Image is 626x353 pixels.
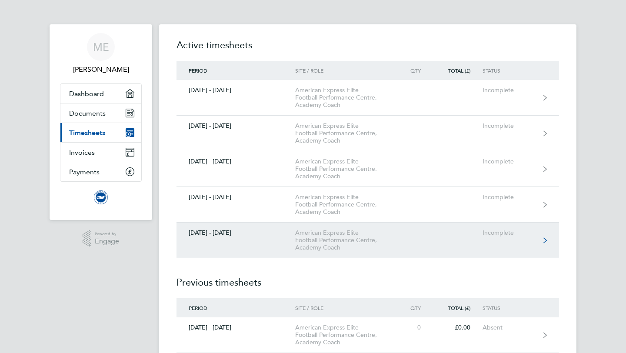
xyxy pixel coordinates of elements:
div: American Express Elite Football Performance Centre, Academy Coach [295,87,395,109]
div: American Express Elite Football Performance Centre, Academy Coach [295,158,395,180]
span: Timesheets [69,129,105,137]
span: Payments [69,168,100,176]
a: Dashboard [60,84,141,103]
nav: Main navigation [50,24,152,220]
a: Invoices [60,143,141,162]
div: [DATE] - [DATE] [176,324,295,331]
div: Qty [395,67,433,73]
a: [DATE] - [DATE]American Express Elite Football Performance Centre, Academy CoachIncomplete [176,80,559,116]
a: ME[PERSON_NAME] [60,33,142,75]
span: Powered by [95,230,119,238]
div: Absent [483,324,536,331]
span: Period [189,304,207,311]
div: Qty [395,305,433,311]
a: Timesheets [60,123,141,142]
a: [DATE] - [DATE]American Express Elite Football Performance Centre, Academy Coach0£0.00Absent [176,317,559,353]
span: Dashboard [69,90,104,98]
a: [DATE] - [DATE]American Express Elite Football Performance Centre, Academy CoachIncomplete [176,116,559,151]
div: Status [483,305,536,311]
div: Status [483,67,536,73]
a: Powered byEngage [83,230,120,247]
div: Total (£) [433,305,483,311]
div: American Express Elite Football Performance Centre, Academy Coach [295,229,395,251]
div: Incomplete [483,158,536,165]
div: [DATE] - [DATE] [176,193,295,201]
div: Site / Role [295,67,395,73]
div: Site / Role [295,305,395,311]
div: Incomplete [483,193,536,201]
span: Invoices [69,148,95,157]
div: Total (£) [433,67,483,73]
a: Documents [60,103,141,123]
div: American Express Elite Football Performance Centre, Academy Coach [295,193,395,216]
div: [DATE] - [DATE] [176,87,295,94]
h2: Active timesheets [176,38,559,61]
div: £0.00 [433,324,483,331]
a: [DATE] - [DATE]American Express Elite Football Performance Centre, Academy CoachIncomplete [176,187,559,223]
a: Payments [60,162,141,181]
img: brightonandhovealbion-logo-retina.png [94,190,108,204]
span: ME [93,41,109,53]
div: American Express Elite Football Performance Centre, Academy Coach [295,324,395,346]
div: Incomplete [483,229,536,236]
a: [DATE] - [DATE]American Express Elite Football Performance Centre, Academy CoachIncomplete [176,223,559,258]
div: [DATE] - [DATE] [176,229,295,236]
span: Documents [69,109,106,117]
div: 0 [395,324,433,331]
a: [DATE] - [DATE]American Express Elite Football Performance Centre, Academy CoachIncomplete [176,151,559,187]
div: Incomplete [483,87,536,94]
div: American Express Elite Football Performance Centre, Academy Coach [295,122,395,144]
span: Engage [95,238,119,245]
a: Go to home page [60,190,142,204]
span: Matthew Everitt [60,64,142,75]
h2: Previous timesheets [176,258,559,298]
div: [DATE] - [DATE] [176,122,295,130]
div: Incomplete [483,122,536,130]
div: [DATE] - [DATE] [176,158,295,165]
span: Period [189,67,207,74]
